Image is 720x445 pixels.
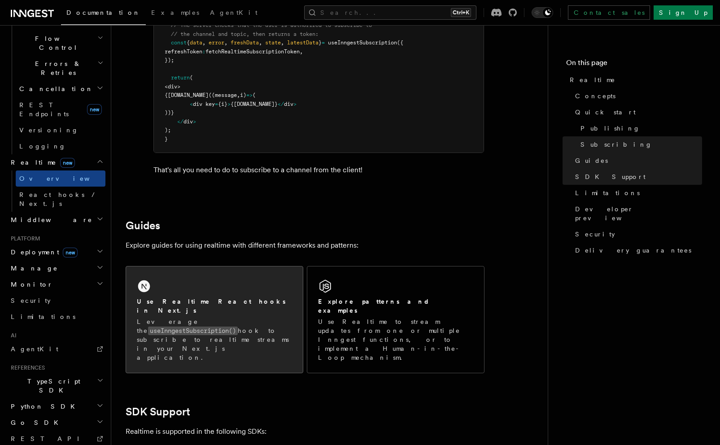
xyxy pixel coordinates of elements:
span: Monitor [7,280,53,289]
span: {[DOMAIN_NAME]((message [165,92,237,98]
button: Errors & Retries [16,56,105,81]
span: { [187,39,190,46]
a: AgentKit [205,3,263,24]
a: Explore patterns and examplesUse Realtime to stream updates from one or multiple Inngest function... [307,266,484,373]
span: : [202,48,205,55]
span: } [165,136,168,142]
span: Delivery guarantees [575,246,691,255]
span: error [209,39,224,46]
span: div key [193,101,215,107]
span: Deployment [7,248,78,257]
a: Overview [16,170,105,187]
a: Contact sales [568,5,650,20]
a: SDK Support [572,169,702,185]
code: useInngestSubscription() [148,327,238,335]
span: }); [165,57,174,63]
p: Leverage the hook to subscribe to realtime streams in your Next.js application. [137,317,292,362]
a: Documentation [61,3,146,25]
a: Logging [16,138,105,154]
span: References [7,364,45,371]
kbd: Ctrl+K [451,8,471,17]
span: AgentKit [210,9,257,16]
span: ( [190,74,193,81]
span: new [87,104,102,115]
button: Realtimenew [7,154,105,170]
a: Concepts [572,88,702,104]
span: Flow Control [16,34,97,52]
div: Realtimenew [7,170,105,212]
p: Realtime is supported in the following SDKs: [126,425,484,438]
span: > [193,118,196,125]
button: Python SDK [7,398,105,414]
span: Go SDK [7,418,64,427]
span: </ [278,101,284,107]
span: return [171,74,190,81]
button: Toggle dark mode [532,7,553,18]
span: {i} [218,101,227,107]
span: Security [11,297,51,304]
span: = [215,101,218,107]
a: AgentKit [7,341,105,357]
span: Versioning [19,127,79,134]
span: freshData [231,39,259,46]
span: div [284,101,293,107]
span: > [227,101,231,107]
span: new [60,158,75,168]
span: Logging [19,143,66,150]
button: Deploymentnew [7,244,105,260]
span: Middleware [7,215,92,224]
span: div [183,118,193,125]
button: Middleware [7,212,105,228]
h2: Explore patterns and examples [318,297,473,315]
a: REST Endpointsnew [16,97,105,122]
span: Subscribing [580,140,652,149]
span: React hooks / Next.js [19,191,99,207]
span: Python SDK [7,402,80,411]
span: {[DOMAIN_NAME]} [231,101,278,107]
span: } [319,39,322,46]
h2: Use Realtime React hooks in Next.js [137,297,292,315]
a: Security [572,226,702,242]
a: Publishing [577,120,702,136]
span: useInngestSubscription [328,39,397,46]
span: AI [7,332,17,339]
span: new [63,248,78,257]
a: Guides [572,153,702,169]
span: , [202,39,205,46]
span: = [322,39,325,46]
span: Security [575,230,615,239]
span: ( [253,92,256,98]
span: , [237,92,240,98]
span: Quick start [575,108,636,117]
a: Realtime [566,72,702,88]
span: , [300,48,303,55]
a: Guides [126,219,160,232]
span: Overview [19,175,112,182]
button: TypeScript SDK [7,373,105,398]
span: // the channel and topic, then returns a token: [171,31,319,37]
span: ))} [165,109,174,116]
a: SDK Support [126,406,190,418]
span: , [281,39,284,46]
span: latestData [287,39,319,46]
span: TypeScript SDK [7,377,97,395]
span: > [293,101,297,107]
button: Cancellation [16,81,105,97]
span: refreshToken [165,48,202,55]
a: Security [7,292,105,309]
span: , [224,39,227,46]
span: , [259,39,262,46]
a: Subscribing [577,136,702,153]
p: Explore guides for using realtime with different frameworks and patterns: [126,239,484,252]
span: Limitations [11,313,75,320]
button: Go SDK [7,414,105,431]
a: Developer preview [572,201,702,226]
span: AgentKit [11,345,58,353]
span: Examples [151,9,199,16]
span: Realtime [7,158,75,167]
span: < [165,83,168,90]
a: Sign Up [654,5,713,20]
span: Documentation [66,9,140,16]
span: > [177,83,180,90]
span: REST API [11,435,87,442]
